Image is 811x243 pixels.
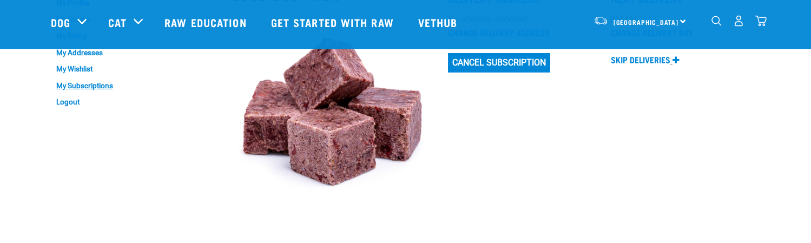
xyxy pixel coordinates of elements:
[51,61,181,77] a: My Wishlist
[755,15,767,27] img: home-icon@2x.png
[611,53,670,66] p: Skip deliveries
[108,14,127,30] a: Cat
[51,44,181,61] a: My Addresses
[614,20,679,24] span: [GEOGRAPHIC_DATA]
[594,16,608,25] img: van-moving.png
[711,16,722,26] img: home-icon-1@2x.png
[448,53,550,73] button: Cancel Subscription
[260,1,407,44] a: Get started with Raw
[154,1,260,44] a: Raw Education
[51,94,181,110] a: Logout
[733,15,744,27] img: user.png
[232,12,436,216] img: VealHeartTripe_Mix_01.jpg
[51,14,70,30] a: Dog
[407,1,471,44] a: Vethub
[51,77,181,94] a: My Subscriptions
